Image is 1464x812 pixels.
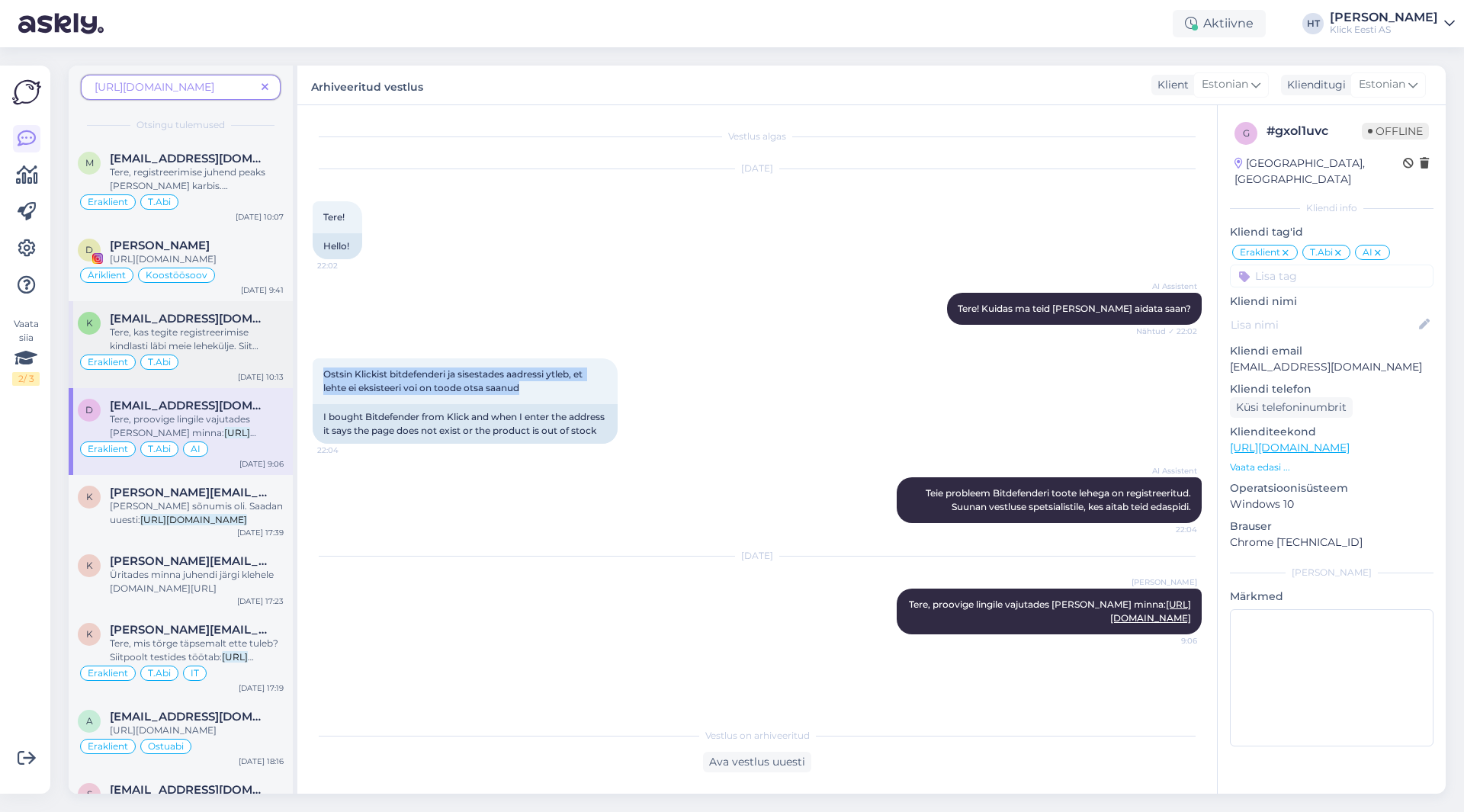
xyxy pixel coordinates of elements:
[1362,123,1429,140] span: Offline
[1230,294,1433,310] p: Kliendi nimi
[1302,13,1324,34] div: HT
[1230,566,1433,579] div: [PERSON_NAME]
[1202,76,1248,93] span: Estonian
[110,152,268,165] span: mandanneli1@gmail.com
[1231,316,1416,333] input: Lisa nimi
[241,284,284,296] div: [DATE] 9:41
[12,372,40,386] div: 2 / 3
[86,628,93,640] span: k
[88,197,128,207] span: Eraklient
[926,487,1193,512] span: Teie probleem Bitdefenderi toote lehega on registreeritud. Suunan vestluse spetsialistile, kes ai...
[238,371,284,383] div: [DATE] 10:13
[313,404,618,444] div: I bought Bitdefender from Klick and when I enter the address it says the page does not exist or t...
[958,303,1191,314] span: Tere! Kuidas ma teid [PERSON_NAME] aidata saan?
[1151,77,1189,93] div: Klient
[110,253,217,265] span: [URL][DOMAIN_NAME]
[146,271,207,280] span: Koostöösoov
[1230,461,1433,474] p: Vaata edasi ...
[85,244,93,255] span: D
[110,326,258,365] span: Tere, kas tegite registreerimise kindlasti läbi meie lehekülje. Siit lingilt
[313,233,362,259] div: Hello!
[239,756,284,767] div: [DATE] 18:16
[239,458,284,470] div: [DATE] 9:06
[191,669,199,678] span: IT
[110,623,268,637] span: karl.keskula@gmail.com
[703,752,811,772] div: Ava vestlus uuesti
[85,404,93,416] span: d
[86,317,93,329] span: k
[86,715,93,727] span: a
[86,491,93,502] span: k
[313,130,1202,143] div: Vestlus algas
[1230,359,1433,375] p: [EMAIL_ADDRESS][DOMAIN_NAME]
[239,682,284,694] div: [DATE] 17:19
[88,742,128,751] span: Eraklient
[1230,534,1433,550] p: Chrome [TECHNICAL_ID]
[1230,589,1433,605] p: Märkmed
[148,669,171,678] span: T.Abi
[1230,397,1353,418] div: Küsi telefoninumbrit
[1230,424,1433,440] p: Klienditeekond
[705,729,810,743] span: Vestlus on arhiveeritud
[1140,524,1197,535] span: 22:04
[1363,248,1372,257] span: AI
[110,710,268,724] span: andreidanilov711@gmail.com
[237,595,284,607] div: [DATE] 17:23
[323,211,345,223] span: Tere!
[1132,576,1197,588] span: [PERSON_NAME]
[1230,224,1433,240] p: Kliendi tag'id
[1359,76,1405,93] span: Estonian
[110,239,210,252] span: Daisy Han
[87,788,92,800] span: s
[95,80,214,94] span: [URL][DOMAIN_NAME]
[317,260,374,271] span: 22:02
[323,368,585,393] span: Ostsin Klickist bitdefenderi ja sisestades aadressi ytleb, et lehte ei eksisteeri voi on toode ot...
[12,78,41,107] img: Askly Logo
[148,197,171,207] span: T.Abi
[88,669,128,678] span: Eraklient
[110,427,250,452] mark: [URL][DOMAIN_NAME]
[110,724,217,736] span: [URL][DOMAIN_NAME]
[110,637,278,663] span: Tere, mis tõrge täpsemalt ette tuleb? Siitpoolt testides töötab:
[110,554,268,568] span: karl.keskula@gmail.com
[1230,496,1433,512] p: Windows 10
[1234,156,1403,188] div: [GEOGRAPHIC_DATA], [GEOGRAPHIC_DATA]
[110,413,250,438] span: Tere, proovige lingile vajutades [PERSON_NAME] minna:
[1240,248,1280,257] span: Eraklient
[1136,326,1197,337] span: Nähtud ✓ 22:02
[88,358,128,367] span: Eraklient
[110,783,268,797] span: sk.kerlisaarniit@gmail.com
[191,445,201,454] span: AI
[85,157,94,168] span: m
[88,445,128,454] span: Eraklient
[110,651,248,676] mark: [URL][DOMAIN_NAME]
[136,118,225,132] span: Otsingu tulemused
[1310,248,1333,257] span: T.Abi
[237,527,284,538] div: [DATE] 17:39
[1140,281,1197,292] span: AI Assistent
[1140,635,1197,647] span: 9:06
[1230,441,1350,454] a: [URL][DOMAIN_NAME]
[236,211,284,223] div: [DATE] 10:07
[1330,24,1438,36] div: Klick Eesti AS
[1230,381,1433,397] p: Kliendi telefon
[110,166,265,219] span: Tere, registreerimise juhend peaks [PERSON_NAME] karbis. Registreerimist alustage läbi meie lehek...
[1230,265,1433,287] input: Lisa tag
[110,312,268,326] span: kadri_sepp@hotmail.com
[313,549,1202,563] div: [DATE]
[88,271,126,280] span: Äriklient
[317,445,374,456] span: 22:04
[148,358,171,367] span: T.Abi
[1230,201,1433,215] div: Kliendi info
[1230,480,1433,496] p: Operatsioonisüsteem
[1230,518,1433,534] p: Brauser
[110,399,268,412] span: demchuksophiia@gmail.com
[12,317,40,386] div: Vaata siia
[1173,10,1266,37] div: Aktiivne
[110,569,274,594] span: Üritades minna juhendi järgi klehele [DOMAIN_NAME][URL]
[313,162,1202,175] div: [DATE]
[909,599,1191,624] span: Tere, proovige lingile vajutades [PERSON_NAME] minna:
[1267,122,1362,140] div: # gxol1uvc
[311,75,423,95] label: Arhiveeritud vestlus
[110,500,283,525] span: [PERSON_NAME] sõnumis oli. Saadan uuesti:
